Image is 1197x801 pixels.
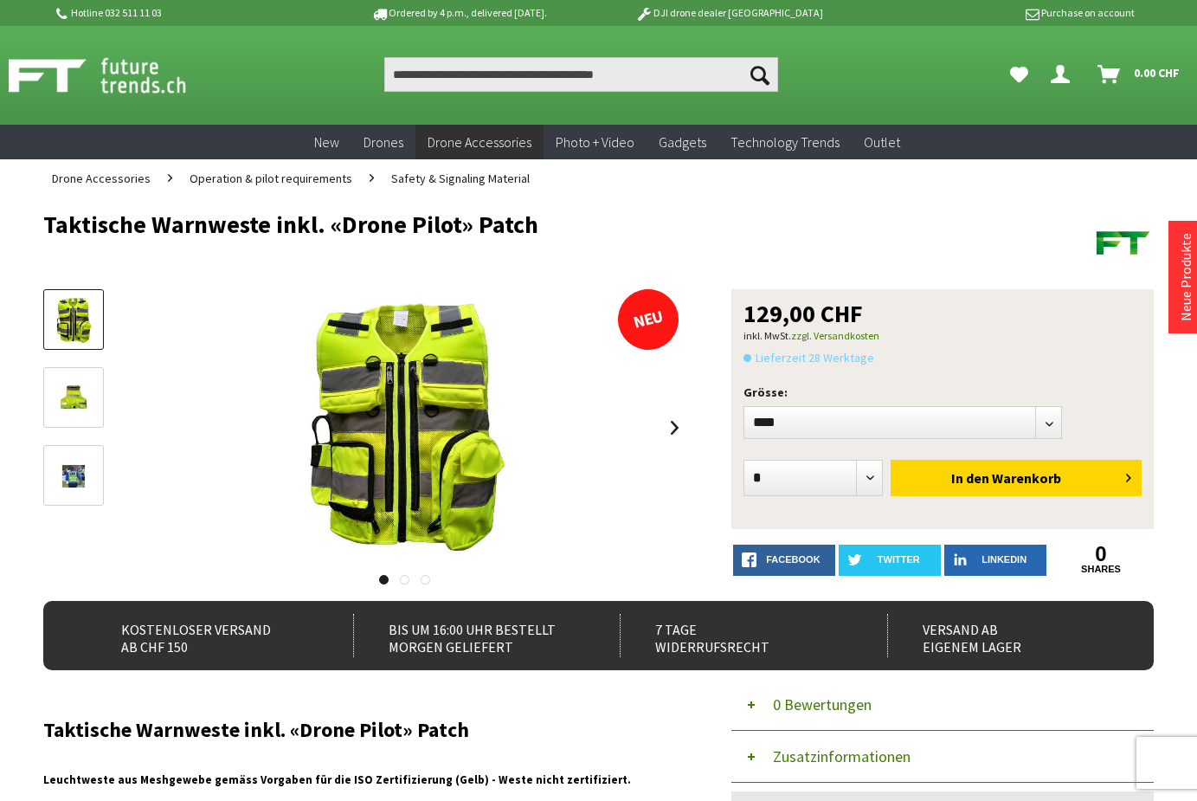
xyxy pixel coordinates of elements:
h1: Taktische Warnweste inkl. «Drone Pilot» Patch [43,211,931,237]
a: Dein Konto [1044,57,1084,92]
p: Hotline 032 511 11 03 [54,3,324,23]
a: Foto + Video [544,125,647,160]
span: facebook [766,554,820,565]
a: shares [1050,564,1152,575]
span: 129,00 CHF [743,301,863,326]
a: Safety & Signaling Material [383,159,538,197]
button: In den Warenkorb [891,460,1142,496]
a: Drohnen [351,125,415,160]
a: Operation & pilot requirements [181,159,361,197]
div: Versand ab eigenem Lager [887,614,1122,657]
span: Drones [364,133,403,151]
span: Operation & pilot requirements [190,171,352,186]
a: LinkedIn [944,545,1046,576]
span: Leuchtweste aus Meshgewebe gemäss Vorgaben für die ISO Zertifizierung (Gelb) - Weste nicht zertif... [43,772,631,787]
span: Photo + Video [556,133,634,151]
a: 0 [1050,545,1152,564]
button: Zusatzinformationen [731,731,1154,783]
a: Warenkorb [1091,57,1188,92]
span: Lieferzeit 28 Werktage [743,347,874,368]
span: Gadgets [659,133,706,151]
img: Futuretrends [1093,211,1154,272]
a: facebook [733,545,835,576]
div: 7 Tage Widerrufsrecht [620,614,854,657]
span: twitter [878,554,920,565]
a: Gadgets [647,125,718,160]
img: Vorschau: Taktische Warnweste inkl. «Drone Pilot» Patch [55,295,93,346]
a: Drone Accessories [43,159,159,197]
a: zzgl. Versandkosten [791,329,879,342]
a: Neue Produkte [1177,233,1194,321]
button: Suchen [742,57,778,92]
a: Outlet [852,125,912,160]
p: Purchase on account [865,3,1135,23]
a: Meine Favoriten [1001,57,1037,92]
span: Warenkorb [992,469,1061,487]
div: Bis um 16:00 Uhr bestellt Morgen geliefert [353,614,588,657]
p: Ordered by 4 p.m., delivered [DATE]. [324,3,594,23]
span: 0.00 CHF [1134,59,1180,87]
span: New [314,133,339,151]
a: Technik-Trends [718,125,852,160]
img: Taktische Warnweste inkl. «Drone Pilot» Patch [298,289,512,566]
h2: Taktische Warnweste inkl. «Drone Pilot» Patch [43,719,687,741]
p: DJI drone dealer [GEOGRAPHIC_DATA] [594,3,864,23]
span: Technology Trends [730,133,840,151]
span: Safety & Signaling Material [391,171,530,186]
input: Produkt, Marke, Kategorie, EAN, Artikelnummer… [384,57,778,92]
a: Neu [302,125,351,160]
span: In den [951,469,989,487]
span: Outlet [864,133,900,151]
a: Drohnen Zubehör [415,125,544,160]
img: Shop Futuretrends - zur Startseite wechseln [9,54,224,97]
p: Grösse: [743,382,1142,403]
div: Kostenloser Versand ab CHF 150 [87,614,321,657]
p: inkl. MwSt. [743,326,1142,346]
span: LinkedIn [981,554,1026,565]
a: twitter [839,545,941,576]
button: 0 Bewertungen [731,679,1154,731]
span: Drone Accessories [428,133,531,151]
span: Drone Accessories [52,171,151,186]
